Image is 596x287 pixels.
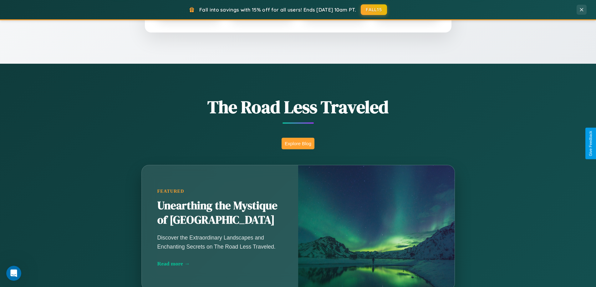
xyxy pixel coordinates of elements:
iframe: Intercom live chat [6,266,21,281]
h2: Unearthing the Mystique of [GEOGRAPHIC_DATA] [157,199,283,227]
h1: The Road Less Traveled [110,95,486,119]
div: Give Feedback [588,131,593,156]
div: Read more → [157,260,283,267]
button: Explore Blog [282,138,314,149]
p: Discover the Extraordinary Landscapes and Enchanting Secrets on The Road Less Traveled. [157,233,283,251]
button: FALL15 [361,4,387,15]
div: Featured [157,189,283,194]
span: Fall into savings with 15% off for all users! Ends [DATE] 10am PT. [199,7,356,13]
